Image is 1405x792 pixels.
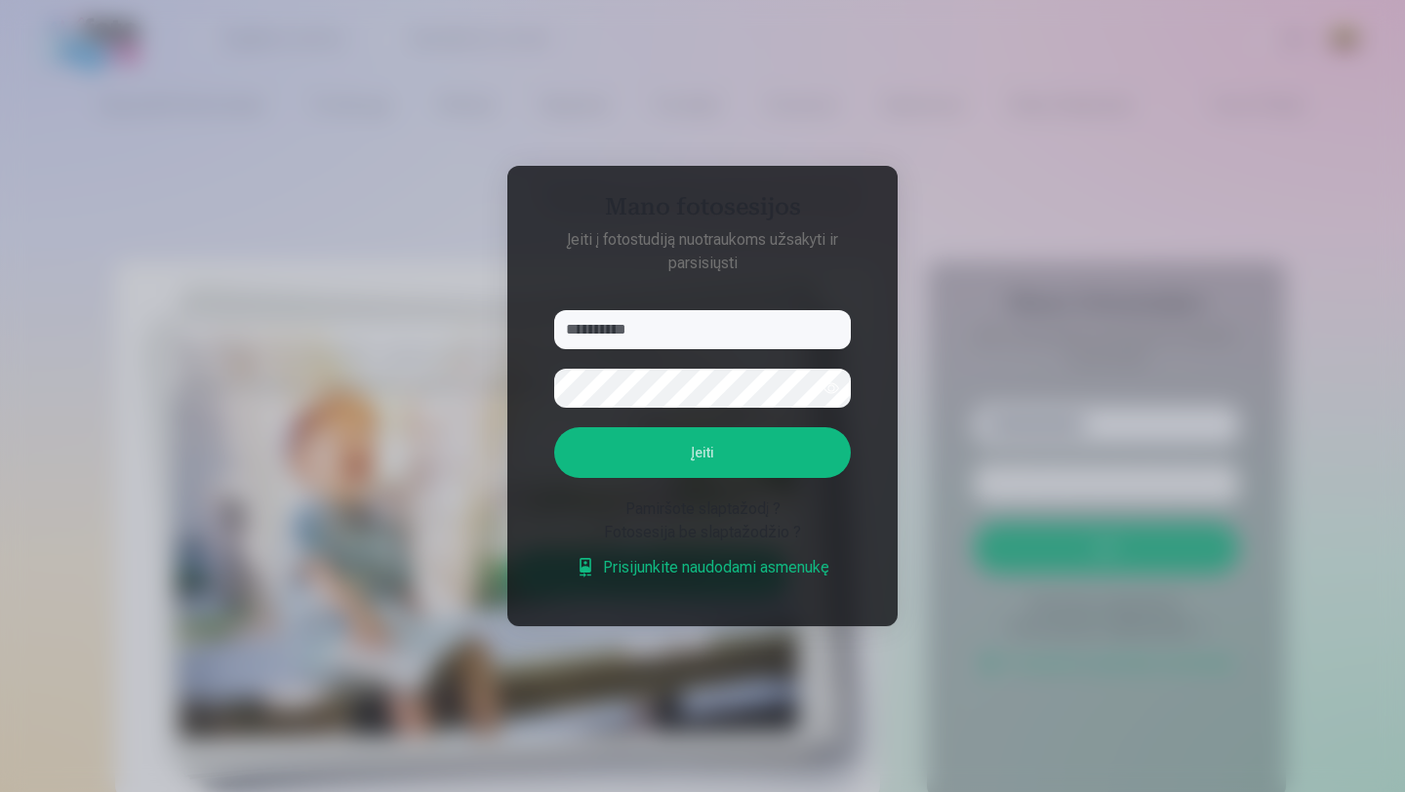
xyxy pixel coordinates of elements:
[576,556,829,579] a: Prisijunkite naudodami asmenukę
[535,193,870,228] h4: Mano fotosesijos
[554,427,851,478] button: Įeiti
[554,497,851,521] div: Pamiršote slaptažodį ?
[535,228,870,275] p: Įeiti į fotostudiją nuotraukoms užsakyti ir parsisiųsti
[554,521,851,544] div: Fotosesija be slaptažodžio ?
